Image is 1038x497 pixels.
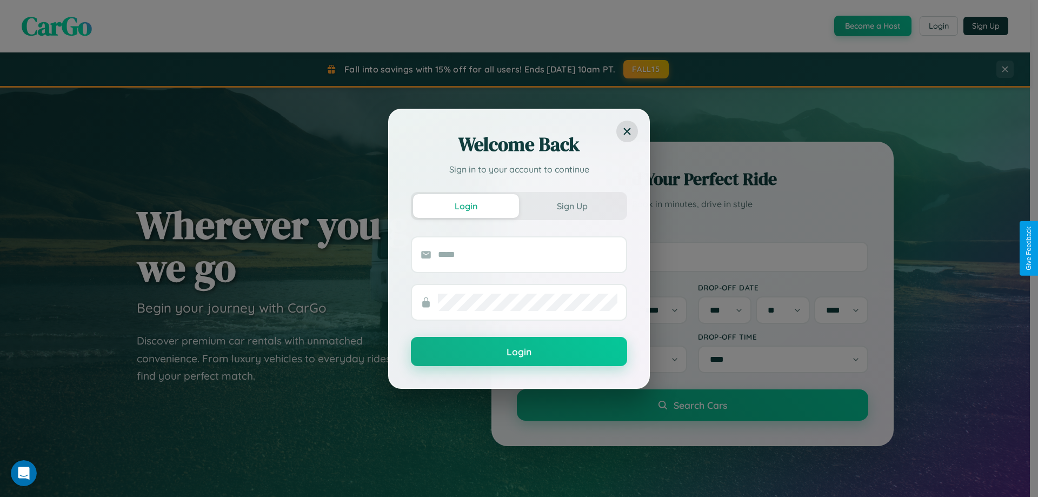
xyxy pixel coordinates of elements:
[411,131,627,157] h2: Welcome Back
[413,194,519,218] button: Login
[519,194,625,218] button: Sign Up
[11,460,37,486] iframe: Intercom live chat
[1025,227,1033,270] div: Give Feedback
[411,163,627,176] p: Sign in to your account to continue
[411,337,627,366] button: Login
